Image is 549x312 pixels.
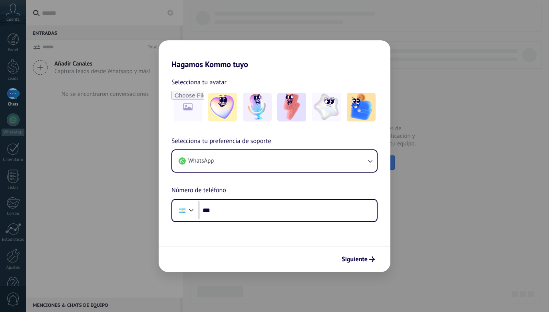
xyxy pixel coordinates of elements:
span: Selecciona tu preferencia de soporte [171,136,271,147]
div: Argentina: + 54 [175,202,190,219]
img: -1.jpeg [208,93,237,121]
img: -4.jpeg [312,93,341,121]
button: WhatsApp [172,150,377,172]
h2: Hagamos Kommo tuyo [159,40,390,69]
img: -3.jpeg [277,93,306,121]
img: -2.jpeg [243,93,272,121]
span: Selecciona tu avatar [171,77,227,87]
span: Número de teléfono [171,185,226,196]
img: -5.jpeg [347,93,376,121]
span: WhatsApp [188,157,214,165]
span: Siguiente [342,256,368,262]
button: Siguiente [338,252,378,266]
